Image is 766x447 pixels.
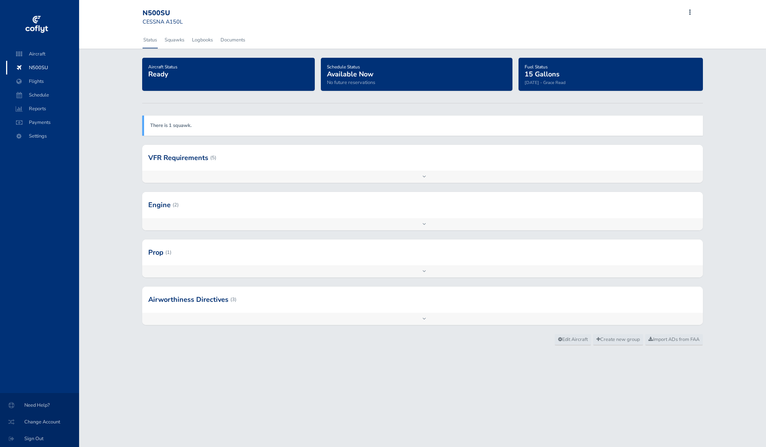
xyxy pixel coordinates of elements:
[14,74,71,88] span: Flights
[150,122,192,129] a: There is 1 squawk.
[14,47,71,61] span: Aircraft
[596,336,640,343] span: Create new group
[525,64,548,70] span: Fuel Status
[327,64,360,70] span: Schedule Status
[143,9,197,17] div: N500SU
[143,32,158,48] a: Status
[649,336,699,343] span: Import ADs from FAA
[164,32,185,48] a: Squawks
[148,64,178,70] span: Aircraft Status
[327,79,375,86] span: No future reservations
[593,334,643,346] a: Create new group
[191,32,214,48] a: Logbooks
[220,32,246,48] a: Documents
[9,398,70,412] span: Need Help?
[555,334,591,346] a: Edit Aircraft
[9,432,70,445] span: Sign Out
[148,70,168,79] span: Ready
[558,336,588,343] span: Edit Aircraft
[327,70,373,79] span: Available Now
[14,61,71,74] span: N500SU
[14,102,71,116] span: Reports
[327,62,373,79] a: Schedule StatusAvailable Now
[525,79,566,86] small: [DATE] - Grace Read
[24,13,49,36] img: coflyt logo
[645,334,703,346] a: Import ADs from FAA
[143,18,183,25] small: CESSNA A150L
[14,116,71,129] span: Payments
[525,70,560,79] span: 15 Gallons
[9,415,70,429] span: Change Account
[14,88,71,102] span: Schedule
[14,129,71,143] span: Settings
